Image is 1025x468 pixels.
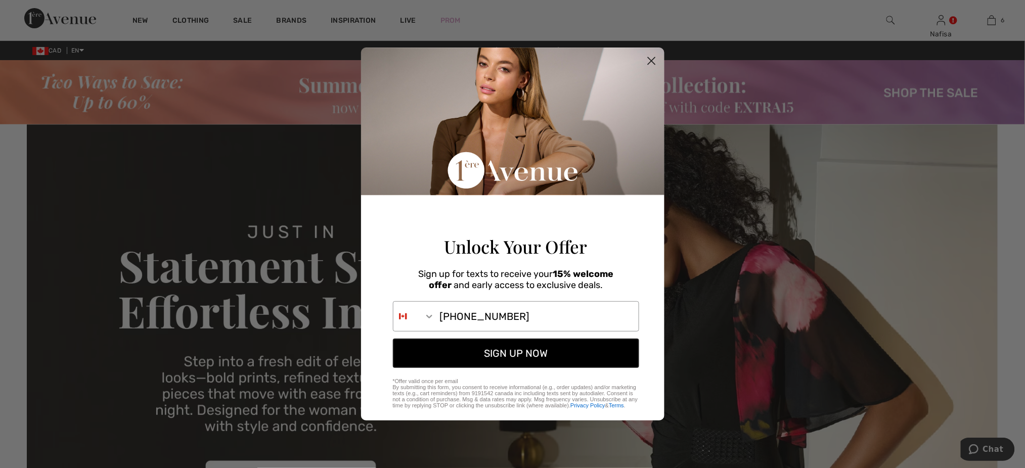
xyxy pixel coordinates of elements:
a: Privacy Policy [570,402,605,408]
input: Phone Number [435,302,639,331]
span: and early access to exclusive deals. [454,279,603,291]
a: Terms [609,402,624,408]
span: Unlock Your Offer [444,235,588,258]
p: *Offer valid once per email By submitting this form, you consent to receive informational (e.g., ... [393,378,639,408]
img: Canada [399,312,407,320]
button: SIGN UP NOW [393,339,639,368]
button: Close dialog [643,52,660,70]
span: 15% welcome offer [429,268,613,291]
span: Chat [22,7,43,16]
button: Search Countries [393,302,435,331]
span: Sign up for texts to receive your [418,268,553,279]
